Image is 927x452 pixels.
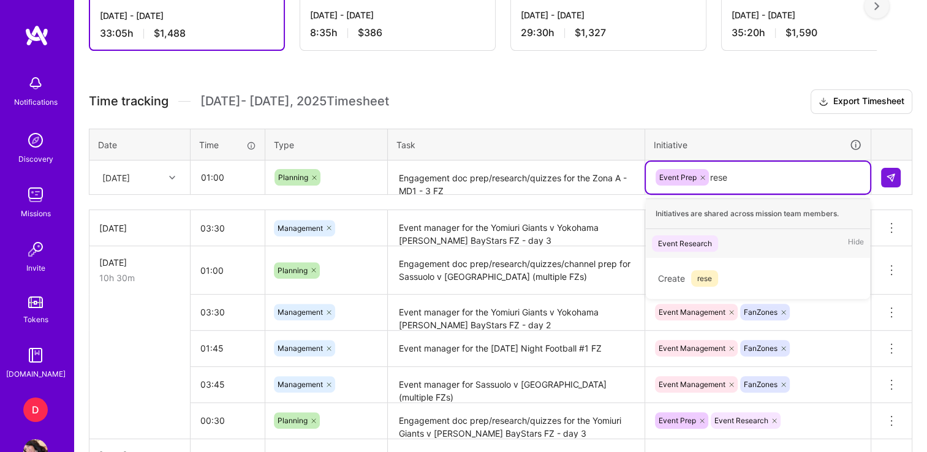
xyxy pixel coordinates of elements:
[389,162,643,194] textarea: Engagement doc prep/research/quizzes for the Zona A - MD1 - 3 FZ
[278,416,308,425] span: Planning
[714,416,768,425] span: Event Research
[389,296,643,330] textarea: Event manager for the Yomiuri Giants v Yokohama [PERSON_NAME] BayStars FZ - day 2
[14,96,58,108] div: Notifications
[744,380,778,389] span: FanZones
[732,26,907,39] div: 35:20 h
[23,397,48,422] div: D
[191,368,265,401] input: HH:MM
[200,94,389,109] span: [DATE] - [DATE] , 2025 Timesheet
[23,237,48,262] img: Invite
[278,266,308,275] span: Planning
[23,343,48,367] img: guide book
[659,307,725,317] span: Event Management
[819,96,828,108] i: icon Download
[191,332,265,364] input: HH:MM
[389,404,643,438] textarea: Engagement doc prep/research/quizzes for the Yomiuri Giants v [PERSON_NAME] BayStars FZ - day 3
[881,168,902,187] div: null
[89,94,168,109] span: Time tracking
[6,367,66,380] div: [DOMAIN_NAME]
[744,344,778,353] span: FanZones
[358,26,382,39] span: $386
[99,222,180,235] div: [DATE]
[26,262,45,274] div: Invite
[100,9,274,22] div: [DATE] - [DATE]
[191,254,265,287] input: HH:MM
[278,224,323,233] span: Management
[278,380,323,389] span: Management
[654,138,862,152] div: Initiative
[659,173,697,182] span: Event Prep
[659,344,725,353] span: Event Management
[102,171,130,184] div: [DATE]
[521,9,696,21] div: [DATE] - [DATE]
[89,129,191,160] th: Date
[646,198,870,229] div: Initiatives are shared across mission team members.
[310,26,485,39] div: 8:35 h
[659,380,725,389] span: Event Management
[23,183,48,207] img: teamwork
[191,404,265,437] input: HH:MM
[23,71,48,96] img: bell
[278,344,323,353] span: Management
[389,368,643,402] textarea: Event manager for Sassuolo v [GEOGRAPHIC_DATA] (multiple FZs)
[848,235,864,252] span: Hide
[744,307,778,317] span: FanZones
[811,89,912,114] button: Export Timesheet
[28,296,43,308] img: tokens
[154,27,186,40] span: $1,488
[310,9,485,21] div: [DATE] - [DATE]
[521,26,696,39] div: 29:30 h
[575,26,606,39] span: $1,327
[278,307,323,317] span: Management
[169,175,175,181] i: icon Chevron
[191,296,265,328] input: HH:MM
[199,138,256,151] div: Time
[20,397,51,422] a: D
[389,247,643,293] textarea: Engagement doc prep/research/quizzes/channel prep for Sassuolo v [GEOGRAPHIC_DATA] (multiple FZs)
[886,173,896,183] img: Submit
[874,2,879,10] img: right
[25,24,49,47] img: logo
[389,211,643,245] textarea: Event manager for the Yomiuri Giants v Yokohama [PERSON_NAME] BayStars FZ - day 3
[389,332,643,366] textarea: Event manager for the [DATE] Night Football #1 FZ
[191,212,265,244] input: HH:MM
[99,271,180,284] div: 10h 30m
[21,207,51,220] div: Missions
[99,256,180,269] div: [DATE]
[785,26,817,39] span: $1,590
[23,128,48,153] img: discovery
[23,313,48,326] div: Tokens
[18,153,53,165] div: Discovery
[659,416,696,425] span: Event Prep
[691,270,718,287] span: rese
[278,173,308,182] span: Planning
[265,129,388,160] th: Type
[652,264,864,293] div: Create
[658,237,712,250] div: Event Research
[191,161,264,194] input: HH:MM
[388,129,645,160] th: Task
[732,9,907,21] div: [DATE] - [DATE]
[100,27,274,40] div: 33:05 h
